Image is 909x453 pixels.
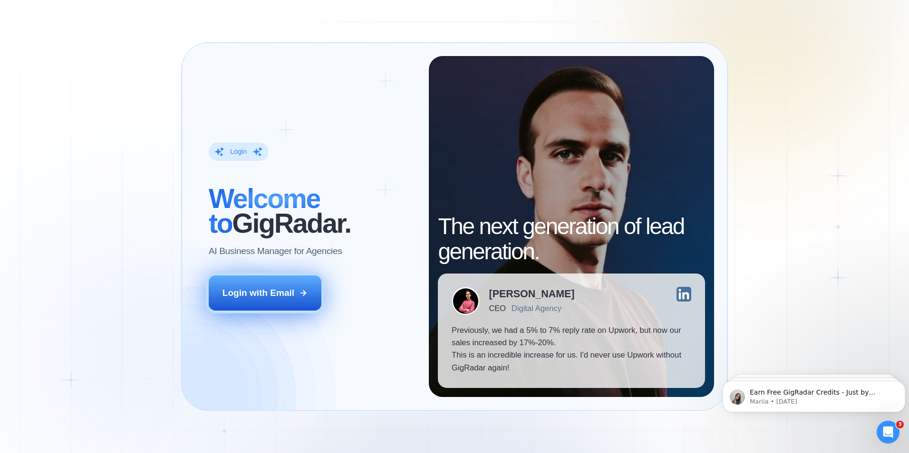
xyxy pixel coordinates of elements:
[452,324,691,374] p: Previously, we had a 5% to 7% reply rate on Upwork, but now our sales increased by 17%-20%. This ...
[438,214,705,264] h2: The next generation of lead generation.
[512,304,561,313] div: Digital Agency
[489,289,575,300] div: [PERSON_NAME]
[896,421,904,428] span: 3
[719,361,909,427] iframe: Intercom notifications message
[209,183,320,239] span: Welcome to
[489,304,506,313] div: CEO
[31,37,174,45] p: Message from Mariia, sent 5d ago
[209,186,416,236] h2: ‍ GigRadar.
[222,287,294,299] div: Login with Email
[209,245,342,257] p: AI Business Manager for Agencies
[230,147,247,156] div: Login
[31,28,174,224] span: Earn Free GigRadar Credits - Just by Sharing Your Story! 💬 Want more credits for sending proposal...
[877,421,899,444] iframe: Intercom live chat
[209,275,321,311] button: Login with Email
